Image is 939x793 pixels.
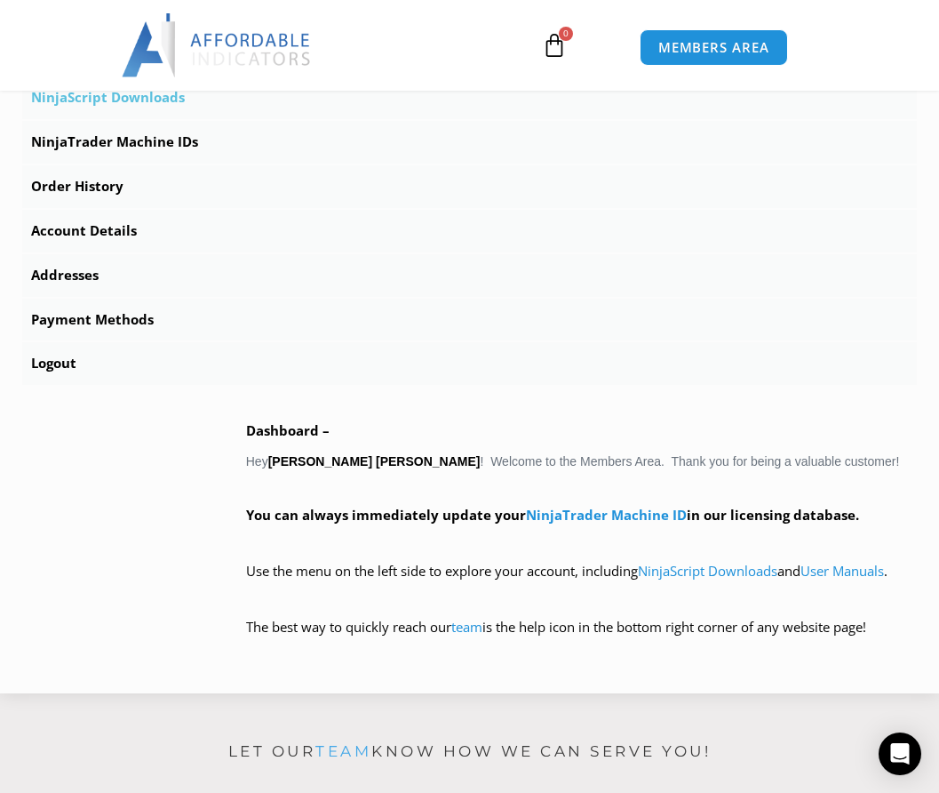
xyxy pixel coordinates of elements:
a: NinjaTrader Machine ID [526,506,687,524]
a: Order History [22,165,917,208]
a: NinjaScript Downloads [22,76,917,119]
a: Addresses [22,254,917,297]
span: MEMBERS AREA [658,41,769,54]
a: NinjaTrader Machine IDs [22,121,917,164]
a: Payment Methods [22,299,917,341]
div: Open Intercom Messenger [879,733,921,775]
a: team [315,742,371,760]
img: LogoAI | Affordable Indicators – NinjaTrader [122,13,313,77]
a: 0 [515,20,593,71]
a: User Manuals [800,562,884,580]
a: Logout [22,342,917,385]
strong: [PERSON_NAME] [PERSON_NAME] [268,454,481,469]
p: The best way to quickly reach our is the help icon in the bottom right corner of any website page! [246,615,917,665]
span: 0 [559,27,573,41]
a: Account Details [22,210,917,252]
a: MEMBERS AREA [640,29,788,66]
b: Dashboard – [246,421,330,439]
a: team [451,618,482,636]
strong: You can always immediately update your in our licensing database. [246,506,859,524]
div: Hey ! Welcome to the Members Area. Thank you for being a valuable customer! [246,419,917,665]
a: NinjaScript Downloads [638,562,777,580]
p: Use the menu on the left side to explore your account, including and . [246,559,917,609]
